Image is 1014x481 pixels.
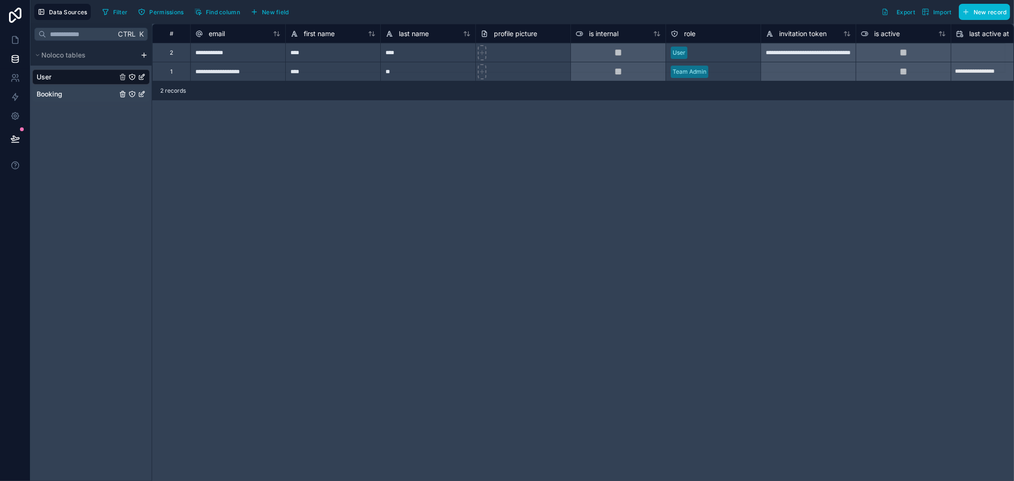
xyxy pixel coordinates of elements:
span: New field [262,9,289,16]
span: first name [304,29,335,38]
span: K [138,31,145,38]
span: last name [399,29,429,38]
span: Ctrl [117,28,136,40]
span: email [209,29,225,38]
span: Data Sources [49,9,87,16]
button: New field [247,5,292,19]
span: invitation token [779,29,827,38]
button: Import [918,4,955,20]
span: 2 records [160,87,186,95]
a: Permissions [135,5,191,19]
span: last active at [969,29,1009,38]
button: New record [959,4,1010,20]
a: New record [955,4,1010,20]
button: Export [878,4,918,20]
div: User [673,48,686,57]
div: 2 [170,49,173,57]
button: Find column [191,5,243,19]
span: is active [874,29,900,38]
span: profile picture [494,29,537,38]
div: Team Admin [673,67,706,76]
button: Filter [98,5,131,19]
span: Find column [206,9,240,16]
span: Filter [113,9,128,16]
div: 1 [170,68,173,76]
button: Permissions [135,5,187,19]
span: Permissions [149,9,183,16]
div: # [160,30,183,37]
span: Export [897,9,915,16]
span: role [684,29,695,38]
span: is internal [589,29,618,38]
button: Data Sources [34,4,91,20]
span: New record [974,9,1007,16]
span: Import [933,9,952,16]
